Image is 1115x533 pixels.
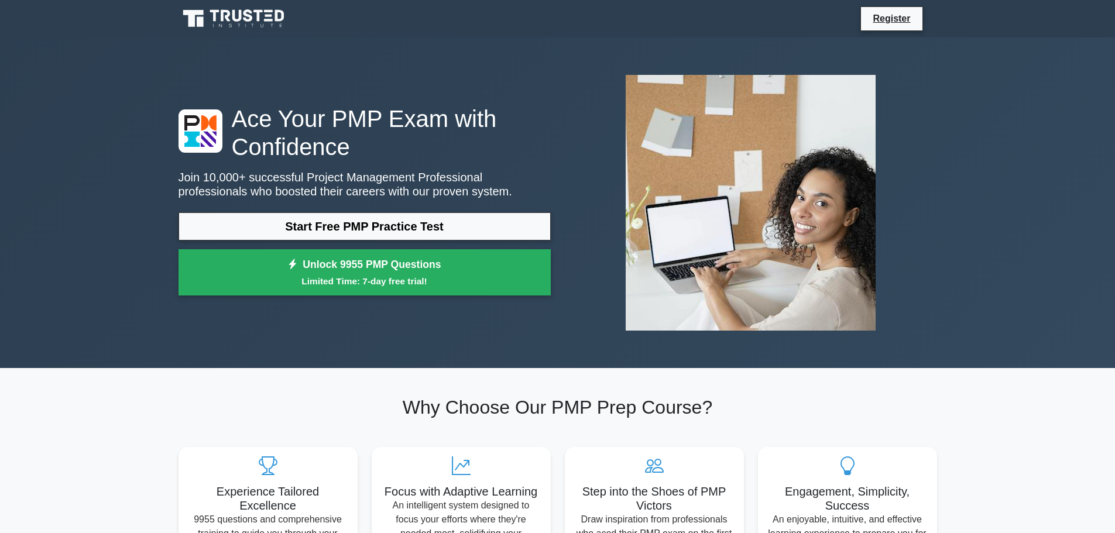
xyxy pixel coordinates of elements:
small: Limited Time: 7-day free trial! [193,274,536,288]
h5: Step into the Shoes of PMP Victors [574,484,735,513]
a: Register [866,11,917,26]
h5: Experience Tailored Excellence [188,484,348,513]
h5: Focus with Adaptive Learning [381,484,541,498]
h5: Engagement, Simplicity, Success [767,484,928,513]
p: Join 10,000+ successful Project Management Professional professionals who boosted their careers w... [179,170,551,198]
a: Start Free PMP Practice Test [179,212,551,240]
h1: Ace Your PMP Exam with Confidence [179,105,551,161]
a: Unlock 9955 PMP QuestionsLimited Time: 7-day free trial! [179,249,551,296]
h2: Why Choose Our PMP Prep Course? [179,396,937,418]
